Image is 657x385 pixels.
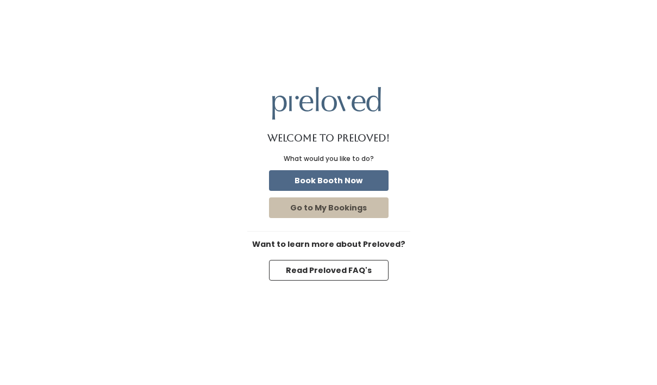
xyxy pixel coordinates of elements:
img: preloved logo [272,87,381,119]
a: Go to My Bookings [267,195,391,220]
button: Book Booth Now [269,170,389,191]
h1: Welcome to Preloved! [267,133,390,144]
button: Read Preloved FAQ's [269,260,389,281]
button: Go to My Bookings [269,197,389,218]
h6: Want to learn more about Preloved? [247,240,410,249]
div: What would you like to do? [284,154,374,164]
